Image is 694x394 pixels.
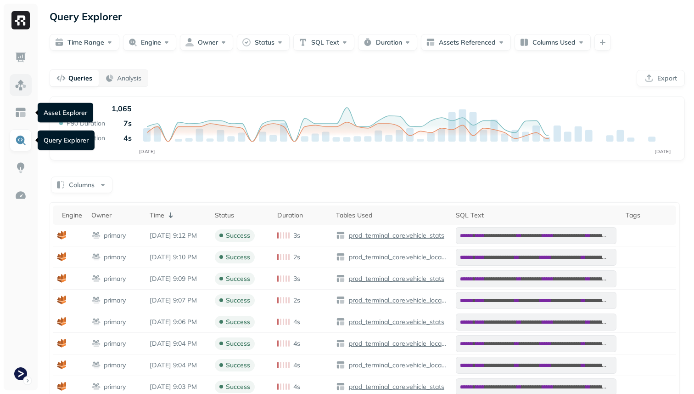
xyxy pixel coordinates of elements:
p: success [226,361,250,370]
div: Status [215,211,269,220]
div: Time [150,210,206,221]
p: Sep 3, 2025 9:04 PM [150,339,206,348]
p: success [226,383,250,391]
p: Sep 3, 2025 9:09 PM [150,274,206,283]
a: prod_terminal_core.vehicle_stats [345,318,444,326]
p: prod_terminal_core.vehicle_stats [347,274,444,283]
a: prod_terminal_core.vehicle_locations [345,253,447,262]
p: 4s [123,133,132,143]
img: table [336,360,345,370]
div: Engine [62,211,82,220]
p: success [226,318,250,326]
p: primary [104,296,126,305]
button: Status [237,34,290,51]
tspan: [DATE] [139,148,155,154]
p: 4s [293,318,300,326]
p: primary [104,383,126,391]
button: Time Range [50,34,119,51]
img: table [336,231,345,240]
p: prod_terminal_core.vehicle_locations [347,296,447,305]
button: Columns Used [515,34,591,51]
a: prod_terminal_core.vehicle_stats [345,383,444,391]
p: primary [104,361,126,370]
button: Engine [123,34,176,51]
a: prod_terminal_core.vehicle_locations [345,339,447,348]
p: 2s [293,253,300,262]
p: Queries [68,74,92,83]
p: Analysis [117,74,141,83]
button: Assets Referenced [421,34,511,51]
img: table [336,252,345,262]
a: prod_terminal_core.vehicle_locations [345,361,447,370]
button: Export [637,70,685,86]
img: Assets [15,79,27,91]
img: Insights [15,162,27,174]
p: 3s [293,231,300,240]
img: workgroup [91,382,101,391]
p: Sep 3, 2025 9:10 PM [150,253,206,262]
img: Optimization [15,189,27,201]
p: success [226,296,250,305]
img: table [336,317,345,326]
p: success [226,253,250,262]
p: Sep 3, 2025 9:12 PM [150,231,206,240]
p: prod_terminal_core.vehicle_stats [347,318,444,326]
p: primary [104,231,126,240]
img: table [336,382,345,391]
p: 4s [293,361,300,370]
a: prod_terminal_core.vehicle_locations [345,296,447,305]
img: workgroup [91,274,101,283]
p: Query Explorer [50,8,122,25]
img: table [336,274,345,283]
p: P90 Duration [67,119,105,128]
button: Owner [180,34,233,51]
div: Duration [277,211,326,220]
div: Query Explorer [38,131,95,150]
tspan: [DATE] [655,148,671,154]
div: SQL Text [456,211,616,220]
a: prod_terminal_core.vehicle_stats [345,231,444,240]
p: Sep 3, 2025 9:04 PM [150,361,206,370]
p: 4s [293,383,300,391]
p: 1,065 [112,104,132,113]
p: prod_terminal_core.vehicle_stats [347,231,444,240]
p: 7s [123,119,132,128]
p: Sep 3, 2025 9:03 PM [150,383,206,391]
div: Tags [626,211,672,220]
p: prod_terminal_core.vehicle_locations [347,339,447,348]
img: workgroup [91,339,101,348]
img: workgroup [91,360,101,370]
button: Columns [51,177,112,193]
img: table [336,339,345,348]
img: table [336,296,345,305]
p: success [226,274,250,283]
div: Owner [91,211,140,220]
p: primary [104,318,126,326]
img: workgroup [91,317,101,326]
p: Sep 3, 2025 9:07 PM [150,296,206,305]
img: Ryft [11,11,30,29]
img: Query Explorer [15,134,27,146]
p: primary [104,339,126,348]
img: workgroup [91,252,101,262]
div: Tables Used [336,211,447,220]
img: workgroup [91,231,101,240]
img: Terminal [14,367,27,380]
img: workgroup [91,296,101,305]
p: prod_terminal_core.vehicle_locations [347,253,447,262]
p: success [226,231,250,240]
p: success [226,339,250,348]
p: 4s [293,339,300,348]
p: 3s [293,274,300,283]
p: primary [104,253,126,262]
img: Dashboard [15,51,27,63]
a: prod_terminal_core.vehicle_stats [345,274,444,283]
button: SQL Text [293,34,354,51]
p: 2s [293,296,300,305]
button: Duration [358,34,417,51]
p: prod_terminal_core.vehicle_stats [347,383,444,391]
div: Asset Explorer [38,103,93,123]
img: Asset Explorer [15,107,27,119]
p: prod_terminal_core.vehicle_locations [347,361,447,370]
p: Sep 3, 2025 9:06 PM [150,318,206,326]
